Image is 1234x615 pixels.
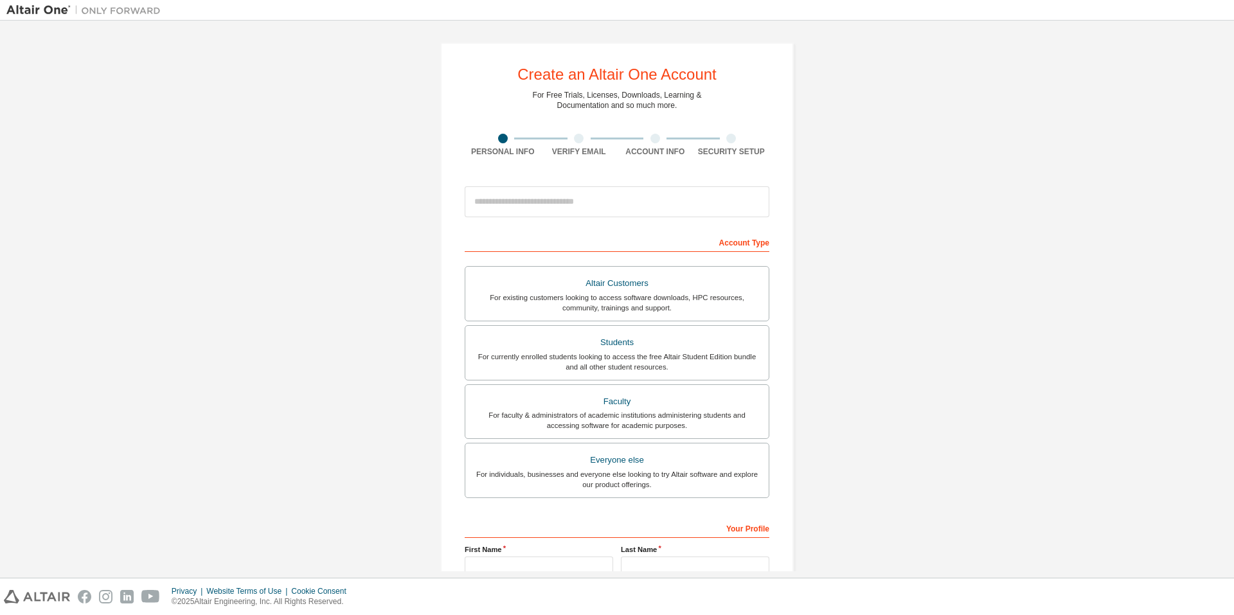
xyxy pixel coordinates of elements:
div: Verify Email [541,147,618,157]
div: For existing customers looking to access software downloads, HPC resources, community, trainings ... [473,292,761,313]
div: For faculty & administrators of academic institutions administering students and accessing softwa... [473,410,761,431]
div: Account Info [617,147,693,157]
p: © 2025 Altair Engineering, Inc. All Rights Reserved. [172,596,354,607]
div: For currently enrolled students looking to access the free Altair Student Edition bundle and all ... [473,352,761,372]
div: Cookie Consent [291,586,353,596]
img: facebook.svg [78,590,91,603]
div: Website Terms of Use [206,586,291,596]
div: Your Profile [465,517,769,538]
div: For individuals, businesses and everyone else looking to try Altair software and explore our prod... [473,469,761,490]
div: Students [473,334,761,352]
div: Security Setup [693,147,770,157]
div: Privacy [172,586,206,596]
label: Last Name [621,544,769,555]
div: For Free Trials, Licenses, Downloads, Learning & Documentation and so much more. [533,90,702,111]
img: instagram.svg [99,590,112,603]
img: youtube.svg [141,590,160,603]
div: Personal Info [465,147,541,157]
div: Altair Customers [473,274,761,292]
div: Faculty [473,393,761,411]
div: Create an Altair One Account [517,67,717,82]
img: altair_logo.svg [4,590,70,603]
img: linkedin.svg [120,590,134,603]
div: Account Type [465,231,769,252]
div: Everyone else [473,451,761,469]
label: First Name [465,544,613,555]
img: Altair One [6,4,167,17]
